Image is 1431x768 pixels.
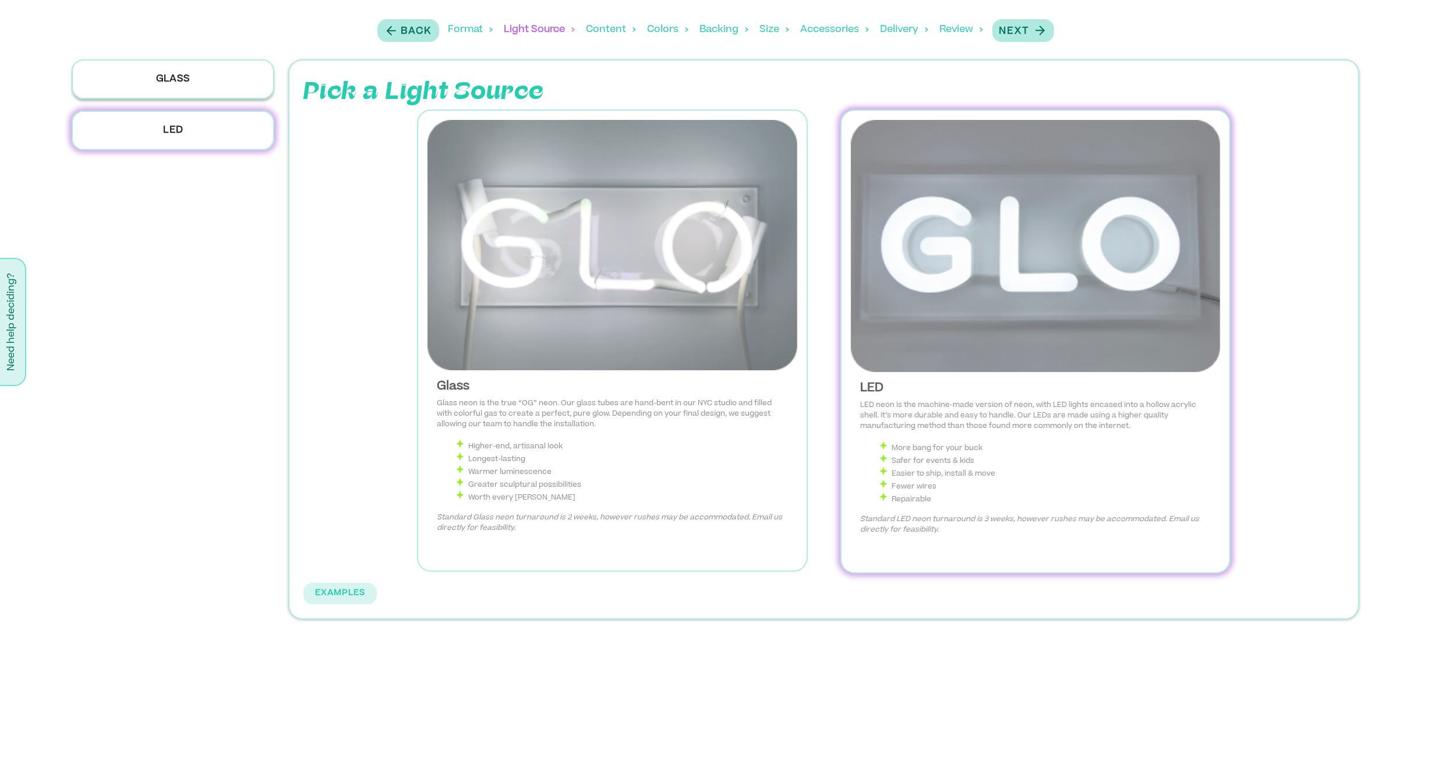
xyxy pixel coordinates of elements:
[879,454,1211,466] li: Safer for events & kids
[879,441,1211,454] li: More bang for your buck
[455,477,788,490] li: Greater sculptural possibilities
[879,492,1211,505] li: Repairable
[437,514,782,532] em: Standard Glass neon turnaround is 2 weeks, however rushes may be accommodated. Email us directly ...
[303,583,377,604] button: EXAMPLES
[801,12,869,48] div: Accessories
[700,12,748,48] div: Backing
[72,111,275,150] p: LED
[401,24,432,38] p: Back
[1373,712,1431,768] iframe: Chat Widget
[455,490,788,503] li: Worth every [PERSON_NAME]
[879,479,1211,492] li: Fewer wires
[455,439,788,452] li: Higher-end, artisanal look
[437,380,788,394] div: Glass
[881,12,928,48] div: Delivery
[860,381,1211,395] div: LED
[504,12,575,48] div: Light Source
[72,59,275,99] p: Glass
[427,120,797,370] img: Glass
[303,75,817,109] p: Pick a Light Source
[437,398,788,430] p: Glass neon is the true “OG” neon. Our glass tubes are hand-bent in our NYC studio and filled with...
[377,19,439,42] button: Back
[940,12,983,48] div: Review
[860,516,1199,533] em: Standard LED neon turnaround is 3 weeks, however rushes may be accommodated. Email us directly fo...
[648,12,688,48] div: Colors
[760,12,789,48] div: Size
[860,400,1211,431] p: LED neon is the machine-made version of neon, with LED lights encased into a hollow acrylic shell...
[455,465,788,477] li: Warmer luminescence
[879,466,1211,479] li: Easier to ship, install & move
[999,24,1030,38] p: Next
[448,12,493,48] div: Format
[455,452,788,465] li: Longest-lasting
[586,12,636,48] div: Content
[851,120,1221,372] img: LED
[992,19,1054,42] button: Next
